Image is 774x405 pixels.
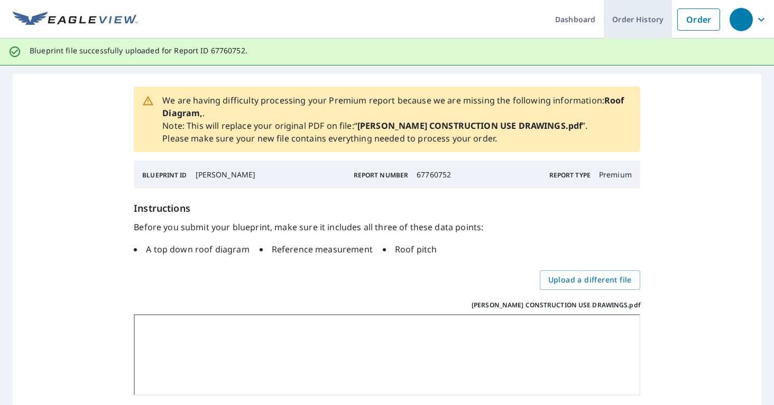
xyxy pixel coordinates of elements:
p: Premium [599,169,632,180]
p: Blueprint ID [142,171,187,180]
iframe: MESCHER CONSTRUCTION USE DRAWINGS.pdf [134,314,640,395]
p: [PERSON_NAME] CONSTRUCTION USE DRAWINGS.pdf [472,300,640,310]
strong: Roof Diagram, [162,95,624,119]
li: Roof pitch [383,243,437,256]
p: [PERSON_NAME] [196,169,256,180]
p: 67760752 [417,169,451,180]
li: Reference measurement [260,243,373,256]
span: Upload a different file [548,274,632,287]
p: We are having difficulty processing your Premium report because we are missing the following info... [162,94,632,145]
strong: [PERSON_NAME] CONSTRUCTION USE DRAWINGS.pdf [357,120,582,131]
p: Report Type [549,171,591,180]
img: EV Logo [13,12,137,27]
p: Report Number [354,171,408,180]
label: Upload a different file [540,270,640,290]
h6: Instructions [134,201,640,215]
p: Before you submit your blueprint, make sure it includes all three of these data points: [134,221,640,233]
p: Blueprint file successfully uploaded for Report ID 67760752. [30,46,247,55]
a: Order [677,8,720,31]
li: A top down roof diagram [134,243,249,256]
